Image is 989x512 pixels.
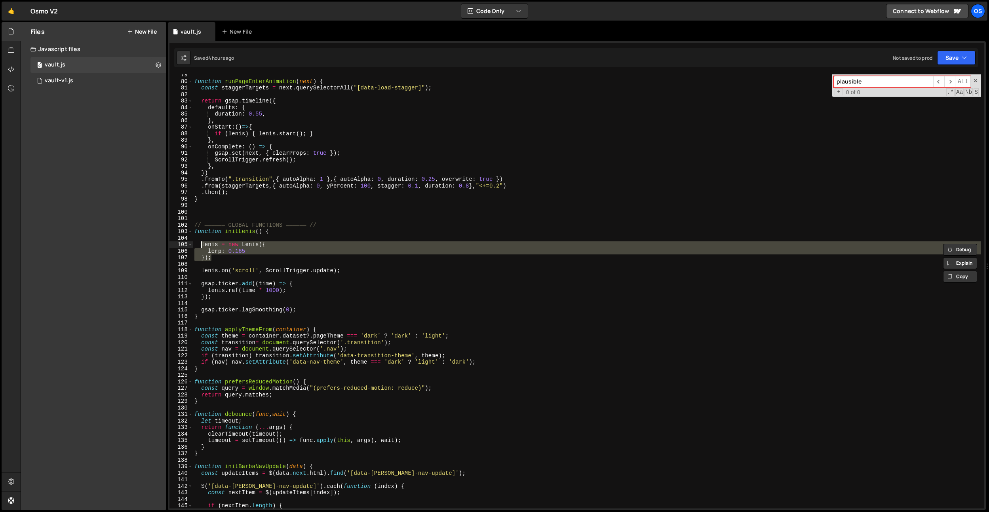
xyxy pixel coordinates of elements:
div: 124 [169,366,193,372]
span: Search In Selection [974,88,979,96]
div: 84 [169,104,193,111]
div: 130 [169,405,193,411]
div: 82 [169,91,193,98]
button: Code Only [461,4,528,18]
div: Not saved to prod [893,55,932,61]
div: 133 [169,424,193,431]
a: 🤙 [2,2,21,21]
div: 101 [169,215,193,222]
div: 109 [169,267,193,274]
div: 104 [169,235,193,242]
div: 4 hours ago [208,55,234,61]
div: 136 [169,444,193,451]
div: vault.js [181,28,201,36]
div: 102 [169,222,193,229]
div: 93 [169,163,193,170]
span: Toggle Replace mode [835,88,843,96]
div: Saved [194,55,234,61]
span: CaseSensitive Search [955,88,964,96]
div: 90 [169,144,193,150]
div: 119 [169,333,193,339]
div: 16596/45133.js [30,57,166,73]
div: 116 [169,313,193,320]
div: 114 [169,300,193,307]
div: 107 [169,254,193,261]
div: 131 [169,411,193,418]
div: 89 [169,137,193,144]
div: 137 [169,450,193,457]
h2: Files [30,27,45,36]
div: 125 [169,372,193,379]
div: 83 [169,98,193,104]
span: RegExp Search [946,88,955,96]
span: ​ [933,76,944,87]
span: ​ [944,76,955,87]
div: 135 [169,437,193,444]
div: 92 [169,157,193,163]
div: 95 [169,176,193,183]
div: 123 [169,359,193,366]
div: 96 [169,183,193,190]
button: New File [127,28,157,35]
div: 97 [169,189,193,196]
div: 138 [169,457,193,464]
div: 103 [169,228,193,235]
div: 127 [169,385,193,392]
div: 115 [169,307,193,313]
div: 80 [169,78,193,85]
div: 87 [169,124,193,131]
button: Explain [943,257,977,269]
div: vault-v1.js [45,77,73,84]
div: 117 [169,320,193,326]
div: 144 [169,496,193,503]
div: 111 [169,281,193,287]
span: 0 of 0 [843,89,863,96]
div: Javascript files [21,41,166,57]
div: 118 [169,326,193,333]
div: 140 [169,470,193,477]
div: 122 [169,353,193,359]
button: Debug [943,244,977,256]
div: 112 [169,287,193,294]
div: 91 [169,150,193,157]
div: Osmo V2 [30,6,58,16]
div: 81 [169,85,193,91]
input: Search for [834,76,933,87]
div: 141 [169,476,193,483]
div: 139 [169,463,193,470]
div: 110 [169,274,193,281]
div: 134 [169,431,193,438]
span: Alt-Enter [955,76,971,87]
div: 99 [169,202,193,209]
div: 108 [169,261,193,268]
button: Save [937,51,976,65]
span: 0 [37,63,42,69]
div: 132 [169,418,193,425]
div: 120 [169,339,193,346]
a: Connect to Webflow [886,4,968,18]
div: 126 [169,379,193,385]
button: Copy [943,271,977,283]
div: 129 [169,398,193,405]
div: 128 [169,392,193,398]
div: New File [222,28,255,36]
div: vault.js [45,61,65,68]
a: Os [971,4,985,18]
div: 121 [169,346,193,353]
div: 94 [169,170,193,176]
div: 16596/45132.js [30,73,166,89]
span: Whole Word Search [964,88,973,96]
div: 88 [169,131,193,137]
div: 79 [169,72,193,78]
div: 142 [169,483,193,490]
div: 106 [169,248,193,255]
div: 105 [169,241,193,248]
div: 86 [169,118,193,124]
div: 100 [169,209,193,216]
div: 143 [169,489,193,496]
div: 85 [169,111,193,118]
div: 98 [169,196,193,203]
div: 113 [169,294,193,300]
div: 145 [169,503,193,509]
